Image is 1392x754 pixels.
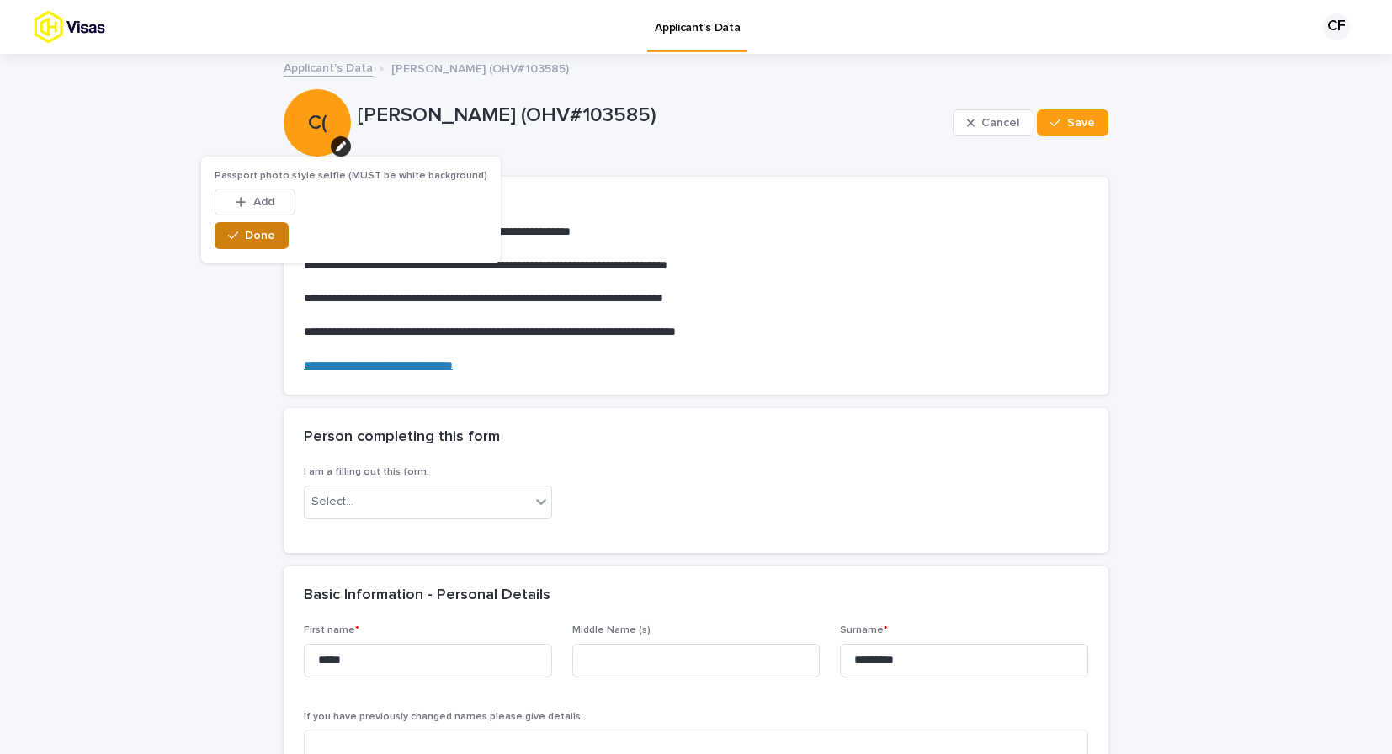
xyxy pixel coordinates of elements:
span: I am a filling out this form: [304,467,429,477]
p: [PERSON_NAME] (OHV#103585) [391,58,569,77]
h2: Basic Information - Personal Details [304,587,550,605]
button: Add [215,188,295,215]
span: Surname [840,625,888,635]
button: Done [215,222,289,249]
div: CF [1323,13,1350,40]
div: C( [284,43,351,135]
span: Middle Name (s) [572,625,651,635]
span: Cancel [981,117,1019,129]
a: Applicant's Data [284,57,373,77]
img: tx8HrbJQv2PFQx4TXEq5 [34,10,165,44]
button: Cancel [953,109,1033,136]
button: Save [1037,109,1108,136]
h2: Welcome! [304,197,1088,217]
span: Passport photo style selfie (MUST be white background) [215,171,487,181]
span: Done [245,230,275,242]
span: Save [1067,117,1095,129]
p: [PERSON_NAME] (OHV#103585) [358,104,946,128]
div: Select... [311,493,353,511]
span: Add [253,196,274,208]
h2: Person completing this form [304,428,500,447]
span: If you have previously changed names please give details. [304,712,583,722]
span: First name [304,625,359,635]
